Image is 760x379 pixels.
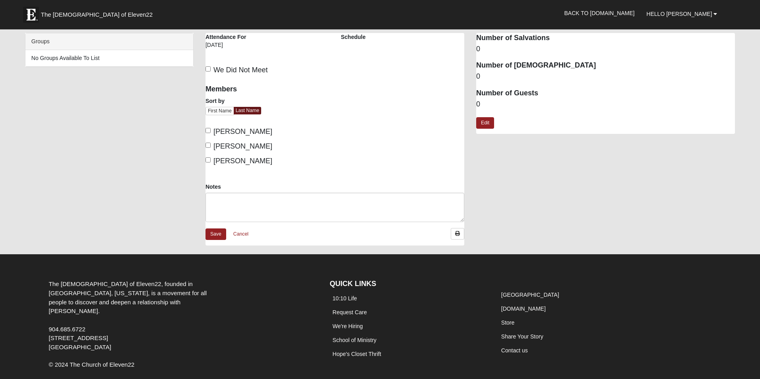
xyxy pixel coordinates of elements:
[333,323,363,329] a: We're Hiring
[213,142,272,150] span: [PERSON_NAME]
[206,183,221,191] label: Notes
[476,99,735,110] dd: 0
[341,33,365,41] label: Schedule
[501,306,546,312] a: [DOMAIN_NAME]
[19,3,178,23] a: The [DEMOGRAPHIC_DATA] of Eleven22
[25,50,193,66] li: No Groups Available To List
[330,280,487,288] h4: QUICK LINKS
[41,11,153,19] span: The [DEMOGRAPHIC_DATA] of Eleven22
[501,347,528,354] a: Contact us
[476,72,735,82] dd: 0
[206,66,211,72] input: We Did Not Meet
[333,309,367,315] a: Request Care
[213,66,268,74] span: We Did Not Meet
[476,44,735,54] dd: 0
[476,88,735,99] dt: Number of Guests
[476,117,494,129] a: Edit
[206,33,246,41] label: Attendance For
[206,85,329,94] h4: Members
[234,107,261,114] a: Last Name
[333,295,357,302] a: 10:10 Life
[25,33,193,50] div: Groups
[206,157,211,162] input: [PERSON_NAME]
[333,337,376,343] a: School of Ministry
[228,228,254,240] a: Cancel
[640,4,723,24] a: Hello [PERSON_NAME]
[558,3,641,23] a: Back to [DOMAIN_NAME]
[206,143,211,148] input: [PERSON_NAME]
[213,157,272,165] span: [PERSON_NAME]
[451,228,464,240] a: Print Attendance Roster
[501,319,514,326] a: Store
[333,351,381,357] a: Hope's Closet Thrift
[48,344,111,350] span: [GEOGRAPHIC_DATA]
[23,7,39,23] img: Eleven22 logo
[43,280,230,352] div: The [DEMOGRAPHIC_DATA] of Eleven22, founded in [GEOGRAPHIC_DATA], [US_STATE], is a movement for a...
[213,128,272,135] span: [PERSON_NAME]
[501,292,559,298] a: [GEOGRAPHIC_DATA]
[206,97,225,105] label: Sort by
[48,361,134,368] span: © 2024 The Church of Eleven22
[646,11,712,17] span: Hello [PERSON_NAME]
[476,60,735,71] dt: Number of [DEMOGRAPHIC_DATA]
[206,107,234,115] a: First Name
[206,128,211,133] input: [PERSON_NAME]
[501,333,543,340] a: Share Your Story
[206,41,261,54] div: [DATE]
[476,33,735,43] dt: Number of Salvations
[206,228,226,240] a: Save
